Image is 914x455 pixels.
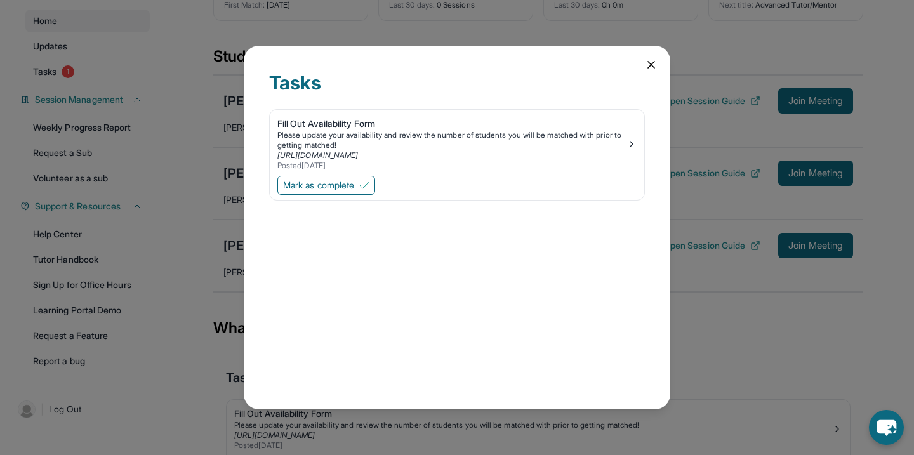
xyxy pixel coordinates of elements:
a: [URL][DOMAIN_NAME] [277,150,358,160]
div: Tasks [269,71,645,109]
div: Posted [DATE] [277,161,626,171]
button: chat-button [869,410,904,445]
a: Fill Out Availability FormPlease update your availability and review the number of students you w... [270,110,644,173]
div: Please update your availability and review the number of students you will be matched with prior ... [277,130,626,150]
div: Fill Out Availability Form [277,117,626,130]
span: Mark as complete [283,179,354,192]
button: Mark as complete [277,176,375,195]
img: Mark as complete [359,180,369,190]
